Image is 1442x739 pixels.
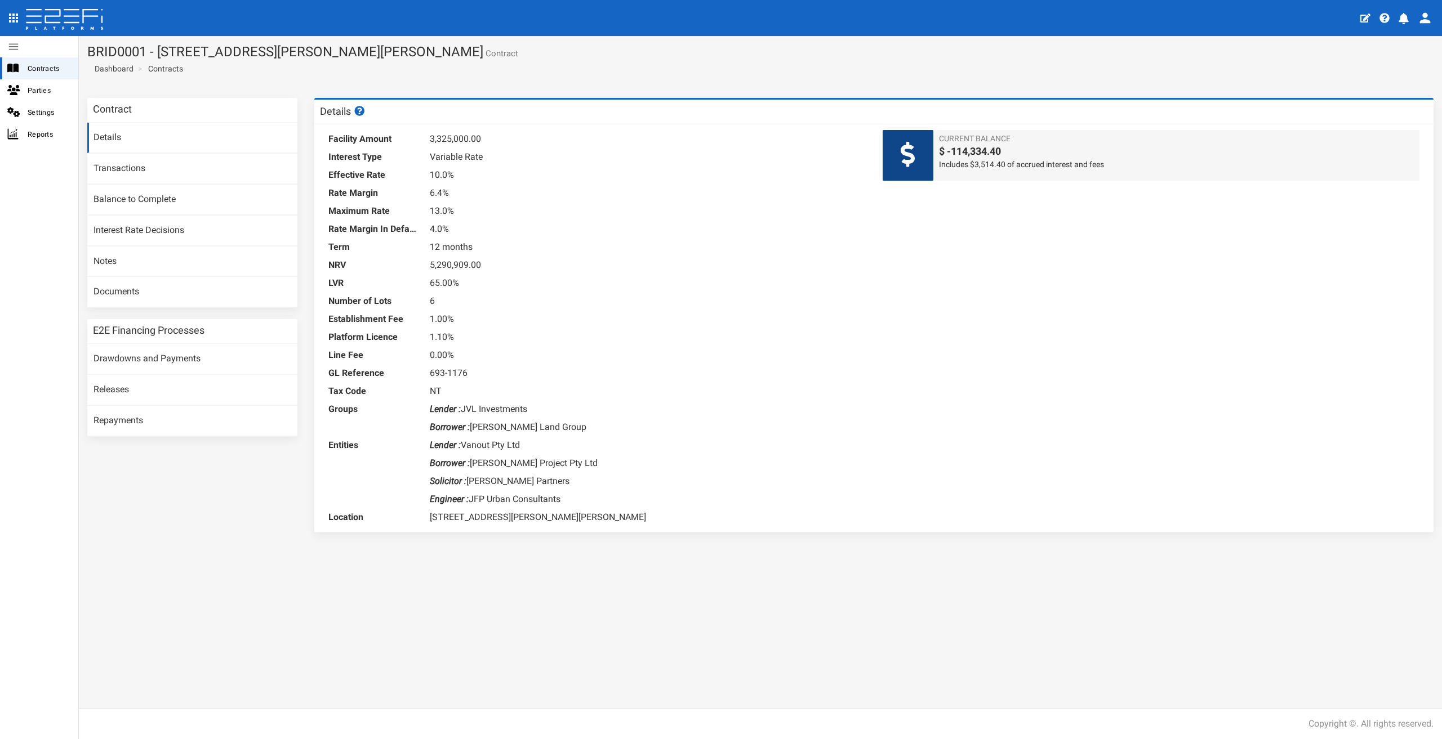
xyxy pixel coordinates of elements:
h3: E2E Financing Processes [93,325,204,335]
a: Drawdowns and Payments [87,344,297,374]
a: Notes [87,247,297,277]
dt: Facility Amount [328,130,419,148]
dd: Variable Rate [430,148,865,166]
dt: Interest Type [328,148,419,166]
span: Current Balance [939,133,1414,144]
dd: 693-1176 [430,364,865,382]
dt: Term [328,238,419,256]
dd: NT [430,382,865,400]
dt: Groups [328,400,419,418]
i: Solicitor : [430,476,466,486]
span: Reports [28,128,69,141]
dd: [PERSON_NAME] Project Pty Ltd [430,454,865,472]
a: Repayments [87,406,297,436]
a: Interest Rate Decisions [87,216,297,246]
h1: BRID0001 - [STREET_ADDRESS][PERSON_NAME][PERSON_NAME] [87,44,1434,59]
span: Settings [28,106,69,119]
dt: Tax Code [328,382,419,400]
dd: [PERSON_NAME] Partners [430,472,865,490]
dt: LVR [328,274,419,292]
dd: 1.00% [430,310,865,328]
dd: 12 months [430,238,865,256]
dt: Establishment Fee [328,310,419,328]
dt: Entities [328,436,419,454]
i: Lender : [430,404,461,414]
span: Includes $3,514.40 of accrued interest and fees [939,159,1414,170]
dt: Rate Margin In Default [328,220,419,238]
dd: 65.00% [430,274,865,292]
dd: 4.0% [430,220,865,238]
dt: Rate Margin [328,184,419,202]
a: Transactions [87,154,297,184]
dd: [STREET_ADDRESS][PERSON_NAME][PERSON_NAME] [430,508,865,526]
i: Borrower : [430,458,470,468]
dt: Platform Licence [328,328,419,346]
dd: [PERSON_NAME] Land Group [430,418,865,436]
dt: Maximum Rate [328,202,419,220]
dd: JVL Investments [430,400,865,418]
span: Dashboard [90,64,133,73]
dt: Effective Rate [328,166,419,184]
a: Contracts [148,63,183,74]
dd: 13.0% [430,202,865,220]
a: Details [87,123,297,153]
dd: 1.10% [430,328,865,346]
a: Balance to Complete [87,185,297,215]
dt: Line Fee [328,346,419,364]
dt: Location [328,508,419,526]
span: Contracts [28,62,69,75]
span: $ -114,334.40 [939,144,1414,159]
dd: 6.4% [430,184,865,202]
dd: 5,290,909.00 [430,256,865,274]
dd: JFP Urban Consultants [430,490,865,508]
small: Contract [483,50,518,58]
dd: 10.0% [430,166,865,184]
i: Engineer : [430,494,469,504]
dd: 6 [430,292,865,310]
dt: Number of Lots [328,292,419,310]
a: Releases [87,375,297,405]
dt: NRV [328,256,419,274]
dd: Vanout Pty Ltd [430,436,865,454]
a: Dashboard [90,63,133,74]
span: Parties [28,84,69,97]
i: Borrower : [430,422,470,432]
h3: Contract [93,104,132,114]
dt: GL Reference [328,364,419,382]
i: Lender : [430,440,461,450]
dd: 0.00% [430,346,865,364]
h3: Details [320,106,366,117]
div: Copyright ©. All rights reserved. [1309,718,1434,731]
dd: 3,325,000.00 [430,130,865,148]
a: Documents [87,277,297,307]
